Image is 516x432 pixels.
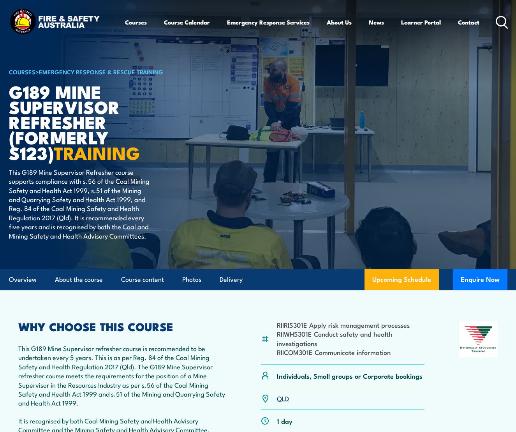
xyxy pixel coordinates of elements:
a: Course content [121,269,164,290]
a: Overview [9,269,37,290]
a: Delivery [220,269,243,290]
li: RIIWHS301E Conduct safety and health investigations [277,329,424,348]
a: Contact [458,13,479,32]
a: Course Calendar [164,13,210,32]
h2: WHY CHOOSE THIS COURSE [18,321,226,331]
a: Courses [125,13,147,32]
li: RIIRIS301E Apply risk management processes [277,320,424,329]
img: Nationally Recognised Training logo. [459,321,498,357]
h6: > [9,67,201,76]
li: RIICOM301E Communicate information [277,348,424,356]
a: Learner Portal [401,13,441,32]
p: Individuals, Small groups or Corporate bookings [277,371,423,380]
a: Photos [182,269,201,290]
a: News [369,13,384,32]
a: Upcoming Schedule [365,269,439,290]
a: QLD [277,393,289,403]
p: This G189 Mine Supervisor Refresher course supports compliance with s.56 of the Coal Mining Safet... [9,167,151,240]
a: About Us [327,13,352,32]
p: 1 day [277,416,292,425]
strong: TRAINING [54,139,140,166]
a: Emergency Response & Rescue Training [39,67,163,76]
a: COURSES [9,67,35,76]
p: This G189 Mine Supervisor refresher course is recommended to be undertaken every 5 years. This is... [18,344,226,407]
a: About the course [55,269,103,290]
button: Enquire Now [453,269,507,290]
a: Emergency Response Services [227,13,310,32]
h1: G189 Mine Supervisor Refresher (formerly S123) [9,84,201,160]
